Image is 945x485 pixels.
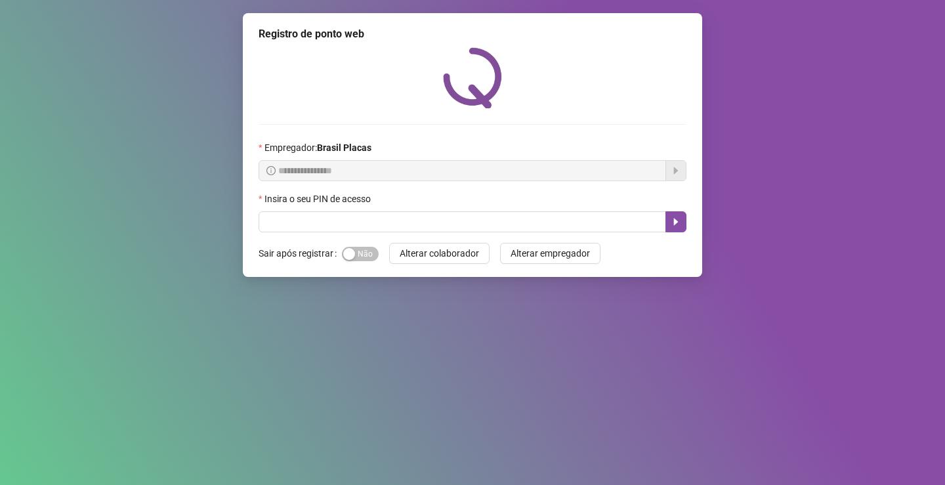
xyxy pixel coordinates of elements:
[389,243,490,264] button: Alterar colaborador
[259,26,686,42] div: Registro de ponto web
[671,217,681,227] span: caret-right
[259,192,379,206] label: Insira o seu PIN de acesso
[264,140,371,155] span: Empregador :
[266,166,276,175] span: info-circle
[400,246,479,261] span: Alterar colaborador
[443,47,502,108] img: QRPoint
[317,142,371,153] strong: Brasil Placas
[500,243,600,264] button: Alterar empregador
[259,243,342,264] label: Sair após registrar
[511,246,590,261] span: Alterar empregador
